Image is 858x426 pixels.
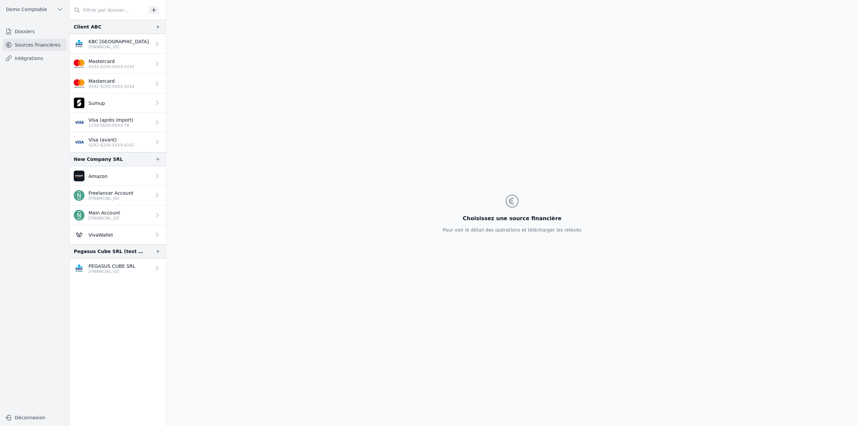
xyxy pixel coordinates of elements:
a: Sources financières [3,39,67,51]
img: KBC_BRUSSELS_KREDBEBB.png [74,263,84,274]
div: Client ABC [74,23,102,31]
p: VivaWallet [88,232,113,238]
p: KBC [GEOGRAPHIC_DATA] [88,38,149,45]
a: Amazon [70,166,166,186]
a: Mastercard 4242-42XX-XXXX-4244 [70,74,166,94]
p: PEGASUS CUBE SRL [88,263,135,269]
a: Freelancer Account [FINANCIAL_ID] [70,186,166,205]
img: imageedit_2_6530439554.png [74,78,84,89]
a: KBC [GEOGRAPHIC_DATA] [FINANCIAL_ID] [70,34,166,54]
a: Intégrations [3,52,67,64]
p: [FINANCIAL_ID] [88,269,135,274]
a: Visa (avant) 4242-42XX-XXXX-4242 [70,132,166,152]
a: VivaWallet [70,225,166,244]
img: visa.png [74,117,84,128]
a: Visa (après import) 1234-56XX-XXXX-78 [70,113,166,132]
p: [FINANCIAL_ID] [88,196,133,201]
p: Freelancer Account [88,190,133,196]
p: 4242-42XX-XXXX-4244 [88,84,134,89]
div: New Company SRL [74,155,123,163]
a: Main Account [FINANCIAL_ID] [70,205,166,225]
p: Visa (après import) [88,117,133,123]
p: Amazon [88,173,108,180]
img: Viva-Wallet.webp [74,229,84,240]
a: Dossiers [3,25,67,38]
p: Mastercard [88,58,134,65]
p: Mastercard [88,78,134,84]
div: Pegasus Cube SRL (test revoked account) [74,247,144,255]
img: Amazon.png [74,171,84,181]
button: Déconnexion [3,412,67,423]
p: Main Account [88,209,120,216]
p: 4242-42XX-XXXX-4242 [88,64,134,69]
h3: Choisissez une source financière [443,215,581,223]
img: imageedit_2_6530439554.png [74,58,84,69]
p: Visa (avant) [88,136,134,143]
p: [FINANCIAL_ID] [88,216,120,221]
input: Filtrer par dossier... [70,4,146,16]
p: [FINANCIAL_ID] [88,44,149,50]
img: KBC_BRUSSELS_KREDBEBB.png [74,39,84,49]
p: Sumup [88,100,105,107]
img: n26.png [74,210,84,221]
img: apple-touch-icon-1.png [74,98,84,108]
span: Demo Comptable [6,6,47,13]
p: 1234-56XX-XXXX-78 [88,123,133,128]
p: 4242-42XX-XXXX-4242 [88,142,134,148]
button: Demo Comptable [3,4,67,15]
img: visa.png [74,137,84,147]
a: Sumup [70,94,166,113]
a: PEGASUS CUBE SRL [FINANCIAL_ID] [70,258,166,279]
img: n26.png [74,190,84,201]
a: Mastercard 4242-42XX-XXXX-4242 [70,54,166,74]
p: Pour voir le détail des opérations et télécharger les relevés [443,227,581,233]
